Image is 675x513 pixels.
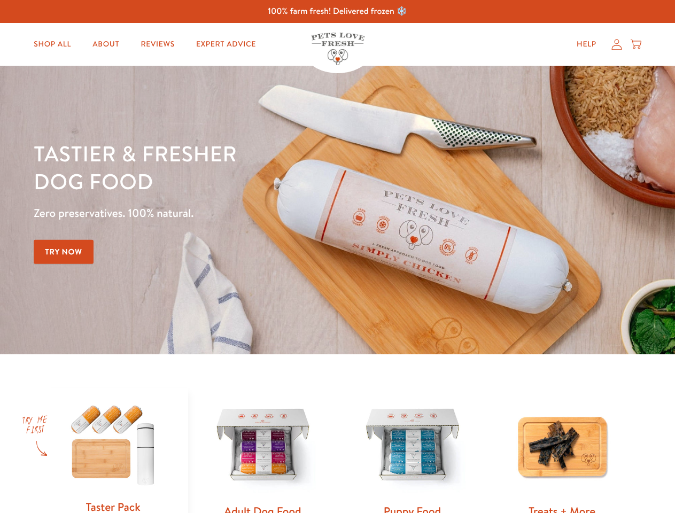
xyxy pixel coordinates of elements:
a: Help [568,34,605,55]
a: Try Now [34,240,94,264]
h1: Tastier & fresher dog food [34,139,439,195]
p: Zero preservatives. 100% natural. [34,204,439,223]
a: Reviews [132,34,183,55]
a: Expert Advice [188,34,265,55]
a: About [84,34,128,55]
a: Shop All [25,34,80,55]
img: Pets Love Fresh [311,33,364,65]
